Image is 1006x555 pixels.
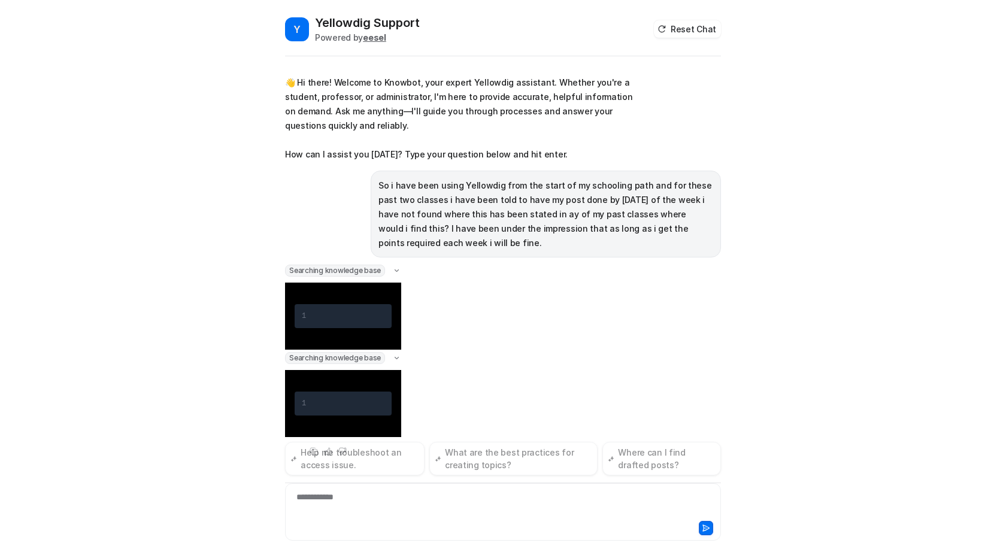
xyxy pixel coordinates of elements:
[285,265,385,277] span: Searching knowledge base
[363,32,386,43] b: eesel
[285,17,309,41] span: Y
[315,14,420,31] h2: Yellowdig Support
[602,442,721,475] button: Where can I find drafted posts?
[285,442,425,475] button: Help me troubleshoot an access issue.
[285,352,385,364] span: Searching knowledge base
[285,75,635,162] p: 👋 Hi there! Welcome to Knowbot, your expert Yellowdig assistant. Whether you're a student, profes...
[654,20,721,38] button: Reset Chat
[429,442,598,475] button: What are the best practices for creating topics?
[315,31,420,44] div: Powered by
[302,309,306,323] div: 1
[378,178,713,250] p: So i have been using Yellowdig from the start of my schooling path and for these past two classes...
[302,396,306,411] div: 1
